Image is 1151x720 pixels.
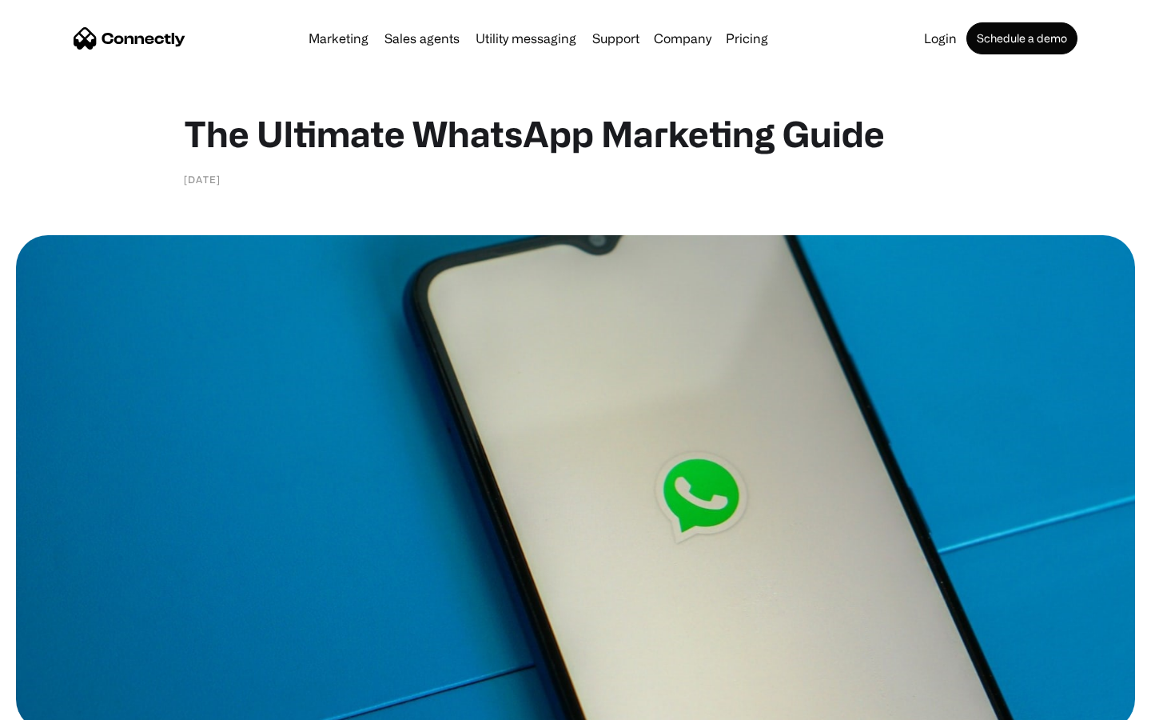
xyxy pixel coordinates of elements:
[469,32,583,45] a: Utility messaging
[719,32,775,45] a: Pricing
[16,692,96,714] aside: Language selected: English
[302,32,375,45] a: Marketing
[184,171,221,187] div: [DATE]
[918,32,963,45] a: Login
[378,32,466,45] a: Sales agents
[184,112,967,155] h1: The Ultimate WhatsApp Marketing Guide
[654,27,711,50] div: Company
[32,692,96,714] ul: Language list
[586,32,646,45] a: Support
[966,22,1077,54] a: Schedule a demo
